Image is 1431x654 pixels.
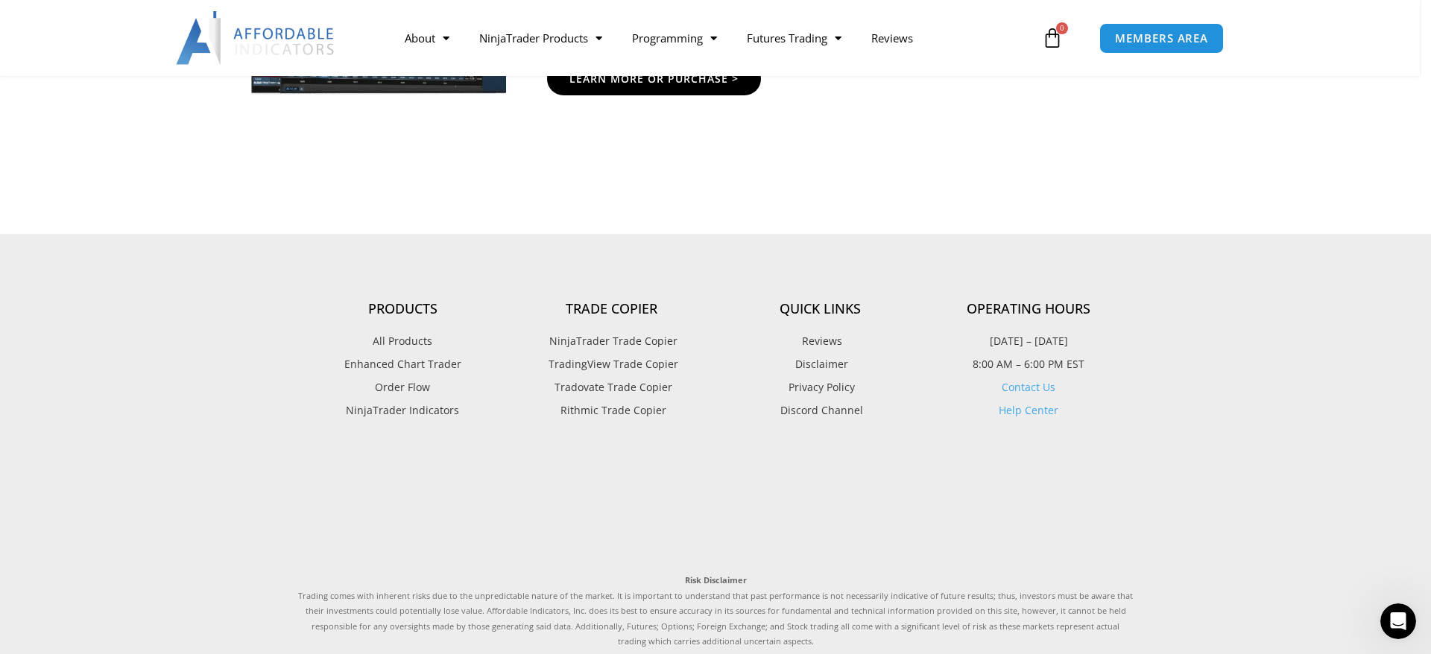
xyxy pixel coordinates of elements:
[375,378,430,397] span: Order Flow
[545,355,678,374] span: TradingView Trade Copier
[547,63,761,95] a: Learn More Or Purchase >
[924,301,1133,317] h4: Operating Hours
[1115,33,1208,44] span: MEMBERS AREA
[507,331,715,351] a: NinjaTrader Trade Copier
[798,331,842,351] span: Reviews
[298,301,507,317] h4: Products
[777,401,863,420] span: Discord Channel
[1099,23,1224,54] a: MEMBERS AREA
[176,11,336,65] img: LogoAI | Affordable Indicators – NinjaTrader
[551,378,672,397] span: Tradovate Trade Copier
[1020,16,1085,60] a: 0
[346,401,459,420] span: NinjaTrader Indicators
[298,355,507,374] a: Enhanced Chart Trader
[1056,22,1068,34] span: 0
[617,21,732,55] a: Programming
[507,301,715,317] h4: Trade Copier
[390,21,464,55] a: About
[298,573,1133,649] p: Trading comes with inherent risks due to the unpredictable nature of the market. It is important ...
[715,378,924,397] a: Privacy Policy
[924,331,1133,351] p: [DATE] – [DATE]
[785,378,855,397] span: Privacy Policy
[732,21,856,55] a: Futures Trading
[507,378,715,397] a: Tradovate Trade Copier
[715,331,924,351] a: Reviews
[464,21,617,55] a: NinjaTrader Products
[507,401,715,420] a: Rithmic Trade Copier
[715,401,924,420] a: Discord Channel
[715,355,924,374] a: Disclaimer
[924,355,1133,374] p: 8:00 AM – 6:00 PM EST
[856,21,928,55] a: Reviews
[298,331,507,351] a: All Products
[792,355,848,374] span: Disclaimer
[685,574,747,585] strong: Risk Disclaimer
[715,301,924,317] h4: Quick Links
[557,401,666,420] span: Rithmic Trade Copier
[1002,380,1055,394] a: Contact Us
[298,378,507,397] a: Order Flow
[546,331,677,351] span: NinjaTrader Trade Copier
[390,21,1038,55] nav: Menu
[569,74,739,84] span: Learn More Or Purchase >
[298,401,507,420] a: NinjaTrader Indicators
[1380,603,1416,639] iframe: Intercom live chat
[298,454,1133,558] iframe: Customer reviews powered by Trustpilot
[507,355,715,374] a: TradingView Trade Copier
[999,403,1058,417] a: Help Center
[373,331,432,351] span: All Products
[344,355,461,374] span: Enhanced Chart Trader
